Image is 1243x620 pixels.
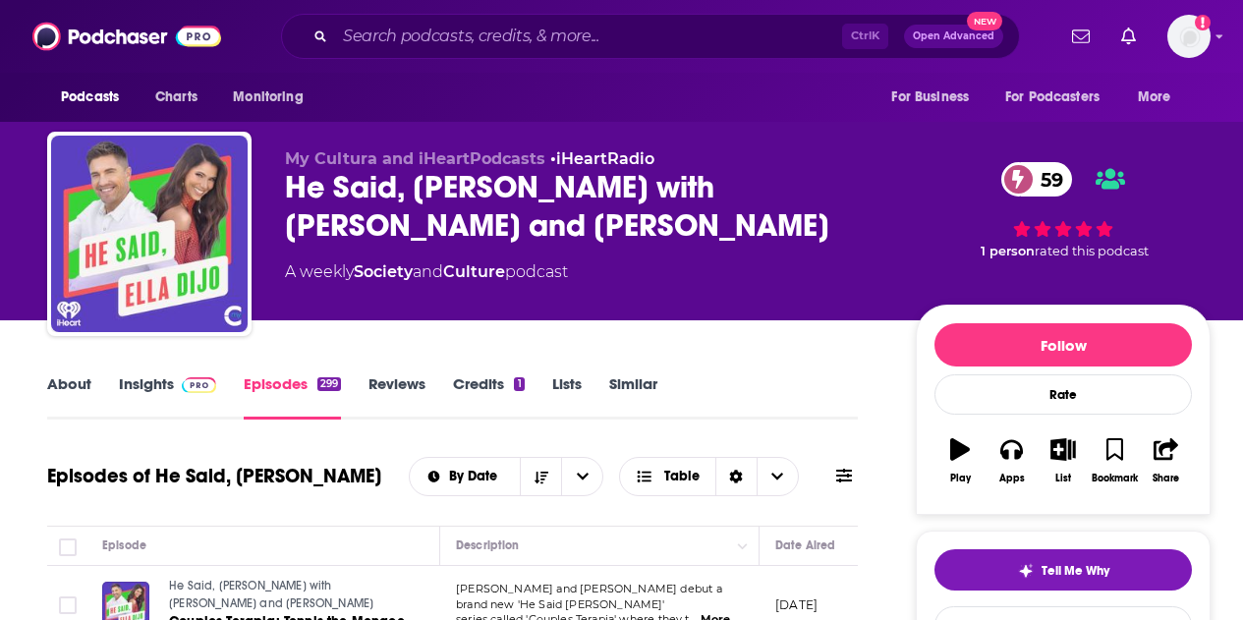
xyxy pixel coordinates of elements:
span: [PERSON_NAME] and [PERSON_NAME] debut a brand new 'He Said [PERSON_NAME]' [456,582,722,611]
iframe: Intercom live chat [1176,553,1223,600]
div: Play [950,473,971,484]
div: Description [456,534,519,557]
img: User Profile [1167,15,1211,58]
svg: Add a profile image [1195,15,1211,30]
div: 1 [514,377,524,391]
a: Culture [443,262,505,281]
img: He Said, Ella Dijo with Eric Winter and Roselyn Sanchez [51,136,248,332]
span: Charts [155,84,198,111]
a: Credits1 [453,374,524,420]
span: 59 [1021,162,1073,197]
button: open menu [992,79,1128,116]
span: Ctrl K [842,24,888,49]
img: Podchaser Pro [182,377,216,393]
span: My Cultura and iHeartPodcasts [285,149,545,168]
span: Tell Me Why [1042,563,1109,579]
a: About [47,374,91,420]
a: Episodes299 [244,374,341,420]
div: Sort Direction [715,458,757,495]
span: • [550,149,654,168]
button: Bookmark [1089,425,1140,496]
div: Episode [102,534,146,557]
span: Toggle select row [59,596,77,614]
span: Table [664,470,700,483]
button: Apps [986,425,1037,496]
button: Choose View [619,457,799,496]
img: Podchaser - Follow, Share and Rate Podcasts [32,18,221,55]
span: rated this podcast [1035,244,1149,258]
a: 59 [1001,162,1073,197]
span: Logged in as jartea [1167,15,1211,58]
input: Search podcasts, credits, & more... [335,21,842,52]
div: Apps [999,473,1025,484]
p: [DATE] [775,596,818,613]
a: Similar [609,374,657,420]
button: open menu [410,470,521,483]
span: More [1138,84,1171,111]
a: InsightsPodchaser Pro [119,374,216,420]
div: List [1055,473,1071,484]
button: Follow [934,323,1192,366]
span: He Said, [PERSON_NAME] with [PERSON_NAME] and [PERSON_NAME] [169,579,373,610]
button: Play [934,425,986,496]
span: Monitoring [233,84,303,111]
a: iHeartRadio [556,149,654,168]
span: Open Advanced [913,31,994,41]
div: A weekly podcast [285,260,568,284]
button: List [1038,425,1089,496]
div: Search podcasts, credits, & more... [281,14,1020,59]
button: open menu [47,79,144,116]
a: Show notifications dropdown [1113,20,1144,53]
a: He Said, [PERSON_NAME] with [PERSON_NAME] and [PERSON_NAME] [169,578,405,612]
div: Rate [934,374,1192,415]
span: and [413,262,443,281]
a: Charts [142,79,209,116]
button: Sort Direction [520,458,561,495]
button: Show profile menu [1167,15,1211,58]
div: 299 [317,377,341,391]
span: By Date [449,470,504,483]
img: tell me why sparkle [1018,563,1034,579]
div: Share [1153,473,1179,484]
a: Lists [552,374,582,420]
span: Podcasts [61,84,119,111]
button: Column Actions [731,535,755,558]
h1: Episodes of He Said, [PERSON_NAME] [47,464,381,488]
a: Reviews [368,374,425,420]
button: open menu [877,79,993,116]
button: open menu [219,79,328,116]
button: Open AdvancedNew [904,25,1003,48]
span: For Business [891,84,969,111]
button: Share [1141,425,1192,496]
h2: Choose List sort [409,457,604,496]
div: Bookmark [1092,473,1138,484]
a: Society [354,262,413,281]
span: 1 person [981,244,1035,258]
button: open menu [561,458,602,495]
span: New [967,12,1002,30]
a: Show notifications dropdown [1064,20,1098,53]
button: open menu [1124,79,1196,116]
span: For Podcasters [1005,84,1100,111]
div: Date Aired [775,534,835,557]
div: 59 1 personrated this podcast [916,149,1211,271]
button: tell me why sparkleTell Me Why [934,549,1192,591]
